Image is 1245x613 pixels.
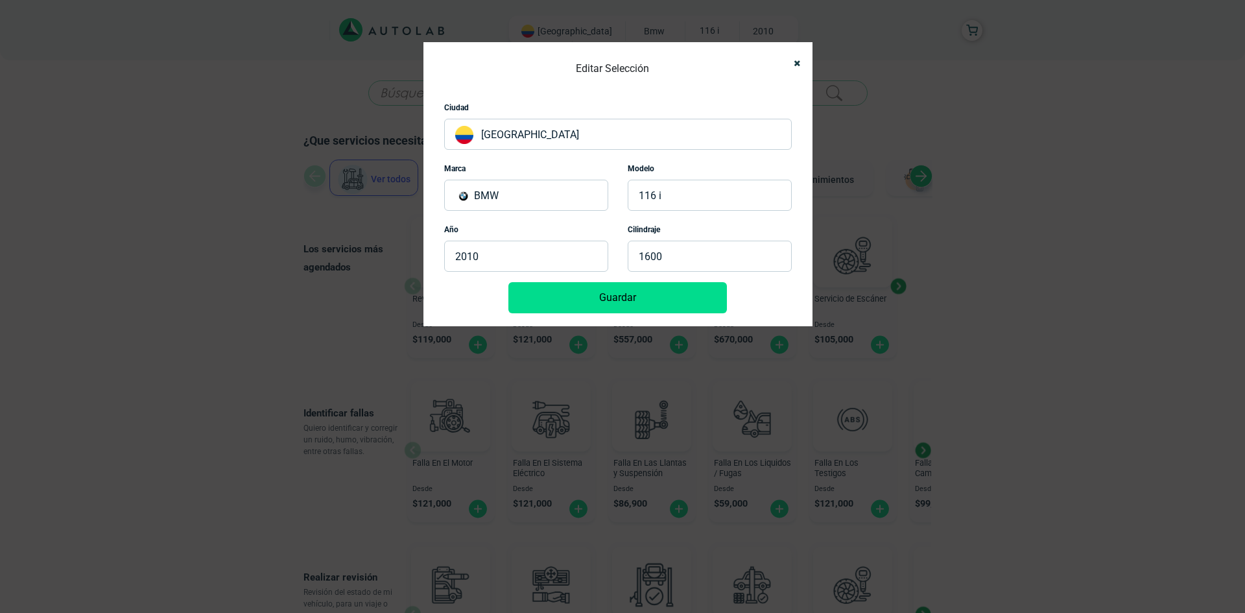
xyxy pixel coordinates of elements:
[444,119,792,150] p: [GEOGRAPHIC_DATA]
[628,241,792,272] p: 1600
[508,282,727,313] button: Guardar
[444,163,466,174] label: Marca
[444,102,469,114] label: Ciudad
[444,241,608,272] p: 2010
[576,59,649,78] h4: Editar Selección
[628,163,654,174] label: Modelo
[628,180,792,211] p: 116 i
[781,49,802,78] button: Close
[628,224,660,235] label: Cilindraje
[444,224,458,235] label: Año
